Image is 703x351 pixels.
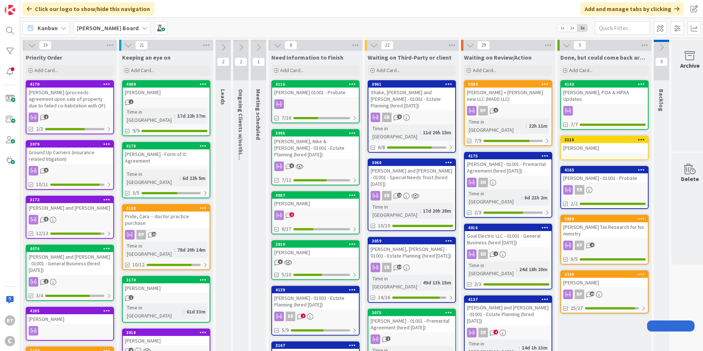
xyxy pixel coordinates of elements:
span: 2 [493,251,498,256]
a: 4165[PERSON_NAME] - 01001 - ProbateER2/2 [560,166,649,209]
div: [PERSON_NAME] - 01001 - Probate [561,173,648,183]
div: 3172 [30,197,113,202]
div: 4116 [275,82,359,87]
div: ER [368,191,455,201]
div: 3115[PERSON_NAME] [561,136,648,153]
span: 5/10 [282,271,291,279]
div: 4116 [272,81,359,88]
span: 3/5 [132,189,139,197]
div: 3018 [126,330,210,335]
div: RP [561,241,648,250]
div: 3079 [30,142,113,147]
div: Pride, Cara -- doctor practice purchase [123,212,210,228]
div: RP [575,241,584,250]
a: 4087[PERSON_NAME]6/17 [271,191,360,234]
div: 11d 20h 15m [421,128,453,136]
div: Time in [GEOGRAPHIC_DATA] [371,203,420,219]
div: ER [465,328,552,337]
div: ER [368,263,455,272]
div: 4178 [123,143,210,149]
a: 3172[PERSON_NAME] and [PERSON_NAME]12/13 [26,196,114,239]
a: 2739[PERSON_NAME]RP25/27 [560,270,649,313]
div: 4143 [561,81,648,88]
span: Waiting on Third-Party or client [368,54,452,61]
div: 3060 [372,160,455,165]
div: 3167 [272,342,359,349]
div: [PERSON_NAME] (proceeds agreement upon sale of property due to failed co-habitation with GF) [26,88,113,110]
a: 3115[PERSON_NAME] [560,136,649,160]
div: 3018[PERSON_NAME] [123,329,210,345]
div: 3958[PERSON_NAME] Tax Research for his ministry [561,216,648,238]
div: ER [272,312,359,321]
span: : [174,112,175,120]
span: 5 [289,163,294,168]
span: 14 [397,265,402,269]
span: 4 [493,330,498,334]
span: 2x [567,24,577,32]
a: 3060[PERSON_NAME] and [PERSON_NAME] - 01001 - Special Needs Trust (hired [DATE])ERTime in [GEOGRA... [368,159,456,231]
b: [PERSON_NAME] Board [77,24,139,32]
a: 3079Ground Up Carriers (insurance related litigation)10/11 [26,140,114,190]
div: Archive [680,61,700,70]
span: Add Card... [473,67,496,74]
div: 24d 18h 20m [517,265,549,273]
div: 3128 [126,206,210,211]
span: Backlog [658,89,665,111]
div: 2819 [275,242,359,247]
div: Goal Electric LLC - 01001 - General Business (hired [DATE]) [465,231,552,247]
div: RP [478,106,488,116]
div: 3079 [26,141,113,148]
span: 15 [151,232,156,237]
div: [PERSON_NAME] [272,199,359,208]
div: 4087 [272,192,359,199]
div: [PERSON_NAME] - Form of IC Agreement [123,149,210,166]
a: 3059[PERSON_NAME], [PERSON_NAME] - 01001 - Estate Planning (hired [DATE])ERTime in [GEOGRAPHIC_DA... [368,237,456,303]
div: 4116[PERSON_NAME] 01001 - Probate [272,81,359,97]
div: RP [136,230,146,240]
div: [PERSON_NAME] and [PERSON_NAME] - 01001 - Estate Planning (hired [DATE]) [465,303,552,326]
span: : [174,246,175,254]
span: 2 [217,57,229,66]
div: 17d 22h 37m [175,112,207,120]
a: 4178[PERSON_NAME] - Form of IC AgreementTime in [GEOGRAPHIC_DATA]:6d 22h 5m3/5 [122,142,210,198]
span: 2/2 [571,200,578,208]
div: 4137 [465,296,552,303]
div: Shake, [PERSON_NAME] and [PERSON_NAME] - 01001 - Estate Planning (hired [DATE]) [368,88,455,110]
div: ER [382,113,392,122]
span: 21 [135,41,148,50]
span: 6/8 [378,143,385,151]
span: 14/16 [378,294,390,301]
div: 4178[PERSON_NAME] - Form of IC Agreement [123,143,210,166]
div: [PERSON_NAME], [PERSON_NAME] - 01001 - Estate Planning (hired [DATE]) [368,244,455,260]
div: Time in [GEOGRAPHIC_DATA] [467,189,521,206]
span: 7/7 [571,121,578,128]
div: 3961 [372,82,455,87]
span: 22 [381,41,393,50]
span: : [420,279,421,287]
div: 3167 [275,343,359,348]
div: 3995 [275,131,359,136]
a: 4076[PERSON_NAME] and [PERSON_NAME] - 01001 - General Business (hired [DATE])3/4 [26,245,114,301]
div: 3170[PERSON_NAME] [123,277,210,293]
div: ER [478,178,488,187]
div: 4089 [126,82,210,87]
a: 3958[PERSON_NAME] Tax Research for his ministryRP5/5 [560,215,649,265]
div: 17d 20h 28m [421,207,453,215]
div: 4016Goal Electric LLC - 01001 - General Business (hired [DATE]) [465,224,552,247]
span: 12/13 [36,230,48,237]
span: 3 [278,259,283,264]
span: 4 [590,242,595,247]
span: 9/9 [132,127,139,135]
div: [PERSON_NAME] and [PERSON_NAME] - 01001 - General Business (hired [DATE]) [26,252,113,275]
span: 1x [557,24,567,32]
span: 5 [493,108,498,113]
div: 4170 [26,81,113,88]
div: 4087 [275,193,359,198]
div: [PERSON_NAME] [123,283,210,293]
div: ER [561,185,648,195]
div: ER [478,249,488,259]
div: 3079Ground Up Carriers (insurance related litigation) [26,141,113,164]
a: 3128Pride, Cara -- doctor practice purchaseRPTime in [GEOGRAPHIC_DATA]:78d 20h 14m10/12 [122,204,210,270]
input: Quick Filter... [595,21,650,35]
span: 25/27 [571,304,583,312]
